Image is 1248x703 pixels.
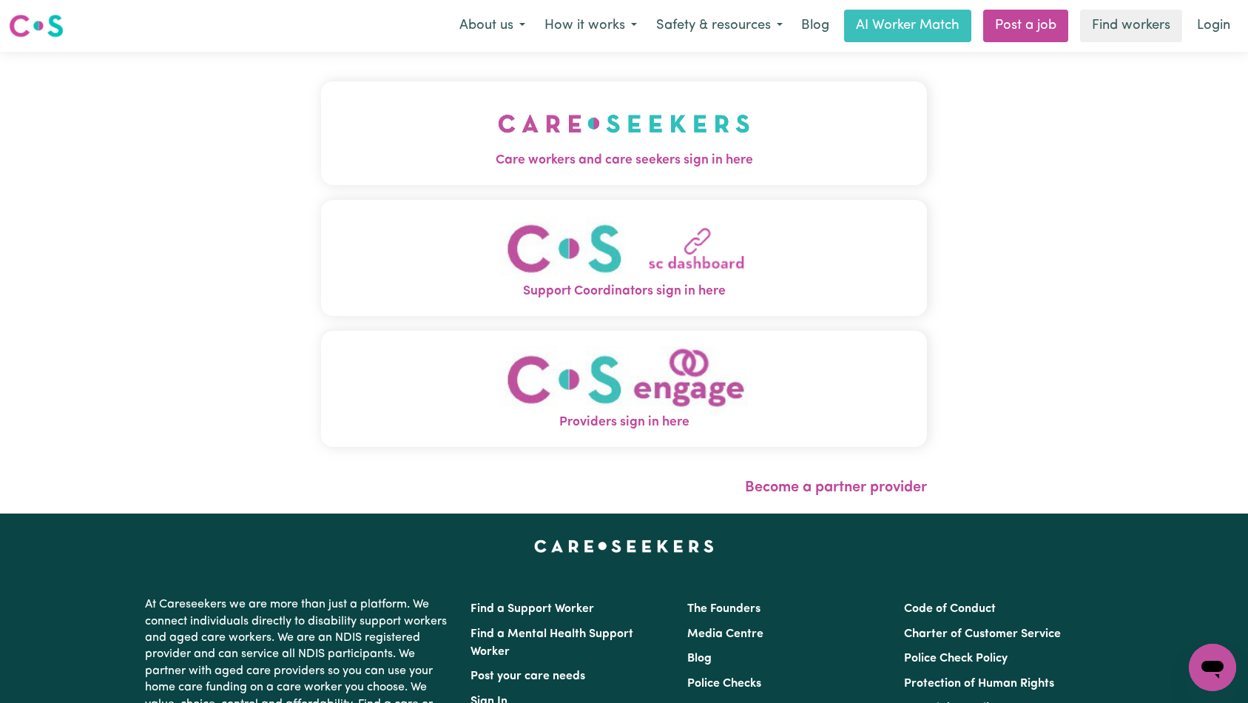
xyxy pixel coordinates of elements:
[470,603,594,615] a: Find a Support Worker
[450,10,535,41] button: About us
[687,678,761,690] a: Police Checks
[687,628,763,640] a: Media Centre
[321,413,928,432] span: Providers sign in here
[904,628,1061,640] a: Charter of Customer Service
[904,653,1008,665] a: Police Check Policy
[647,10,792,41] button: Safety & resources
[687,653,712,665] a: Blog
[844,10,971,42] a: AI Worker Match
[535,10,647,41] button: How it works
[321,331,928,447] button: Providers sign in here
[321,81,928,185] button: Care workers and care seekers sign in here
[470,628,633,658] a: Find a Mental Health Support Worker
[321,151,928,170] span: Care workers and care seekers sign in here
[321,282,928,301] span: Support Coordinators sign in here
[904,603,996,615] a: Code of Conduct
[9,13,64,39] img: Careseekers logo
[983,10,1068,42] a: Post a job
[745,480,927,495] a: Become a partner provider
[792,10,838,42] a: Blog
[9,9,64,43] a: Careseekers logo
[687,603,760,615] a: The Founders
[1189,644,1236,691] iframe: Button to launch messaging window
[1188,10,1239,42] a: Login
[321,200,928,316] button: Support Coordinators sign in here
[534,540,714,552] a: Careseekers home page
[470,670,585,682] a: Post your care needs
[904,678,1054,690] a: Protection of Human Rights
[1080,10,1182,42] a: Find workers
